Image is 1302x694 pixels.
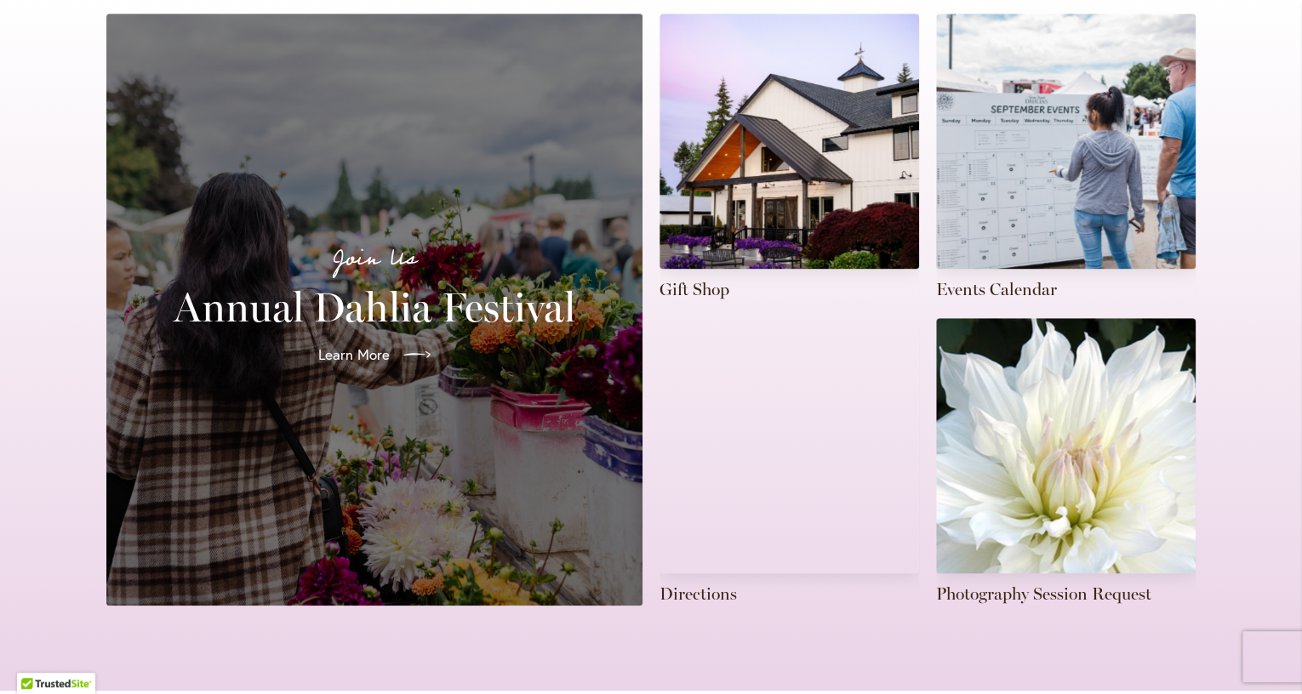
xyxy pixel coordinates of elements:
a: Learn More [305,331,444,378]
span: Learn More [318,344,390,365]
h2: Annual Dahlia Festival [127,283,622,331]
p: Join Us [127,241,622,276]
